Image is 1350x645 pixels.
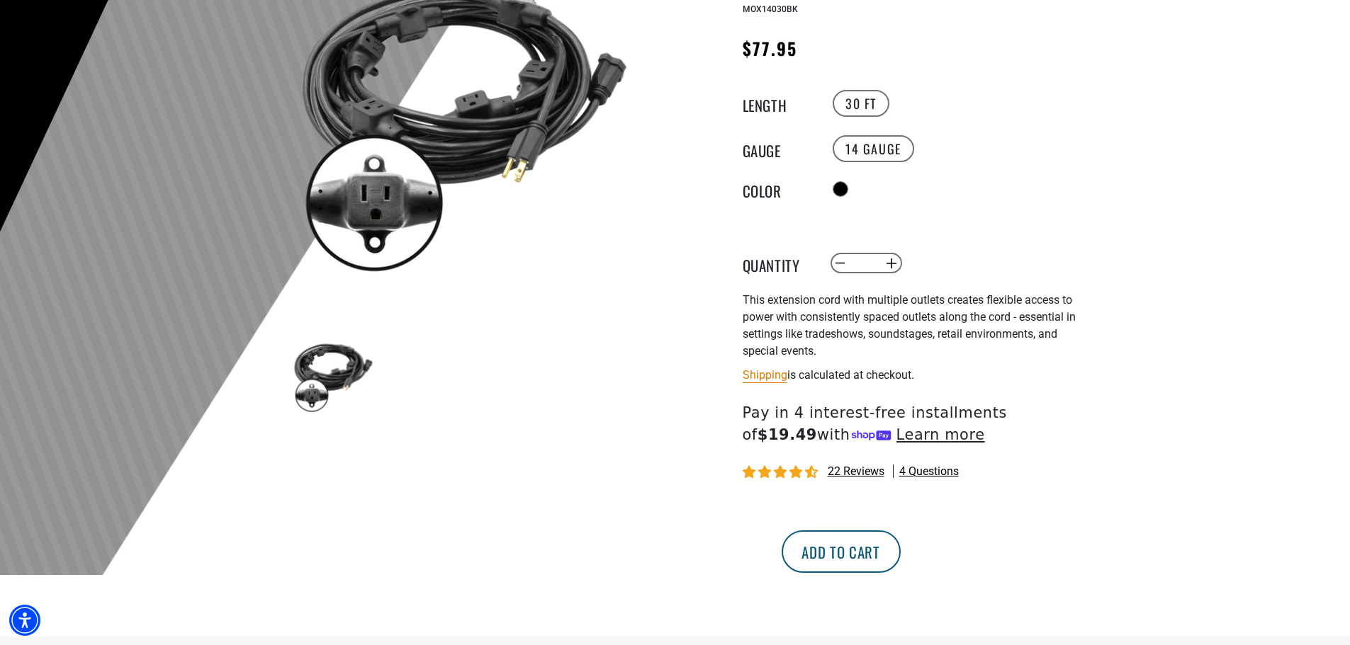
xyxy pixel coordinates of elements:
span: $77.95 [743,35,797,61]
a: Shipping [743,368,787,382]
legend: Color [743,180,814,198]
div: Accessibility Menu [9,605,40,636]
label: 30 FT [833,90,889,117]
legend: Gauge [743,139,814,158]
img: black [292,333,374,415]
label: 14 Gauge [833,135,914,162]
span: This extension cord with multiple outlets creates flexible access to power with consistently spac... [743,293,1076,358]
legend: Length [743,94,814,113]
span: 4.73 stars [743,466,821,479]
span: MOX14030BK [743,4,798,14]
span: 22 reviews [828,464,884,478]
button: Add to cart [782,530,901,573]
label: Quantity [743,254,814,273]
div: is calculated at checkout. [743,365,1090,384]
span: 4 questions [899,464,959,479]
